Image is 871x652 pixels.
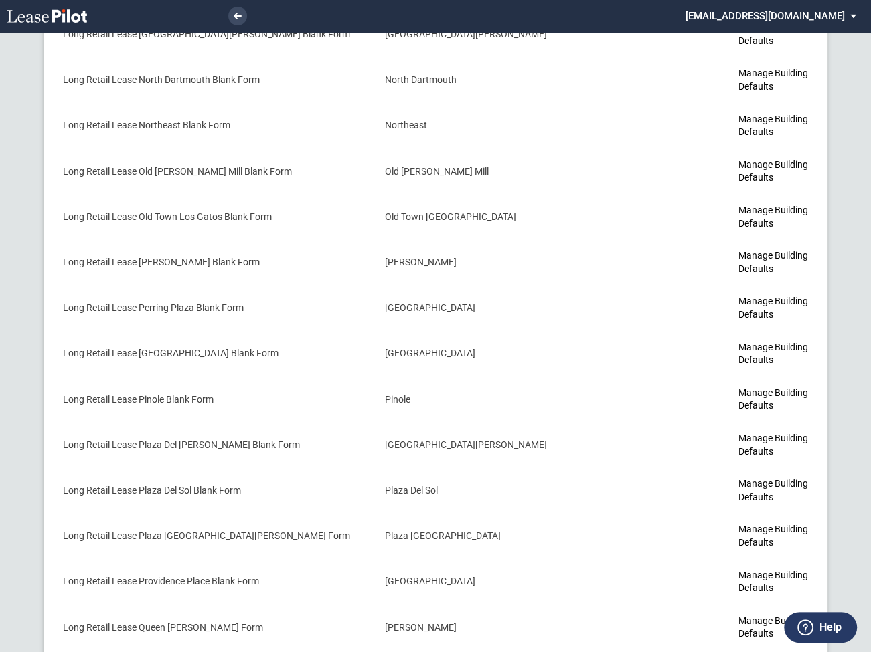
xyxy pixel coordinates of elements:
a: Manage Building Defaults [738,433,808,457]
a: Manage Building Defaults [738,387,808,411]
td: [GEOGRAPHIC_DATA] [376,286,615,331]
td: Long Retail Lease Pinole Blank Form [44,376,376,422]
td: [GEOGRAPHIC_DATA] [376,331,615,376]
td: Long Retail Lease Northeast Blank Form [44,103,376,148]
a: Manage Building Defaults [738,22,808,46]
td: Long Retail Lease Plaza [GEOGRAPHIC_DATA][PERSON_NAME] Form [44,514,376,559]
button: Help [784,612,857,643]
td: Old Town [GEOGRAPHIC_DATA] [376,195,615,240]
td: Long Retail Lease Perring Plaza Blank Form [44,286,376,331]
td: North Dartmouth [376,58,615,103]
a: Manage Building Defaults [738,250,808,274]
a: Manage Building Defaults [738,478,808,502]
a: Manage Building Defaults [738,342,808,366]
td: Pinole [376,376,615,422]
td: Long Retail Lease Queen [PERSON_NAME] Form [44,605,376,650]
td: Long Retail Lease [GEOGRAPHIC_DATA][PERSON_NAME] Blank Form [44,12,376,58]
a: Manage Building Defaults [738,615,808,639]
a: Manage Building Defaults [738,68,808,92]
td: Long Retail Lease Plaza Del Sol Blank Form [44,468,376,514]
td: Long Retail Lease [GEOGRAPHIC_DATA] Blank Form [44,331,376,376]
td: Long Retail Lease North Dartmouth Blank Form [44,58,376,103]
td: [GEOGRAPHIC_DATA][PERSON_NAME] [376,12,615,58]
td: [PERSON_NAME] [376,605,615,650]
td: [GEOGRAPHIC_DATA] [376,559,615,605]
a: Manage Building Defaults [738,205,808,229]
td: [PERSON_NAME] [376,240,615,286]
td: Long Retail Lease Old [PERSON_NAME] Mill Blank Form [44,148,376,194]
a: Manage Building Defaults [738,114,808,138]
td: Long Retail Lease Old Town Los Gatos Blank Form [44,195,376,240]
td: Plaza [GEOGRAPHIC_DATA] [376,514,615,559]
td: Long Retail Lease Providence Place Blank Form [44,559,376,605]
a: Manage Building Defaults [738,159,808,183]
a: Manage Building Defaults [738,570,808,594]
a: Manage Building Defaults [738,524,808,548]
td: Long Retail Lease Plaza Del [PERSON_NAME] Blank Form [44,422,376,467]
td: Old [PERSON_NAME] Mill [376,148,615,194]
td: Northeast [376,103,615,148]
label: Help [819,619,842,636]
td: [GEOGRAPHIC_DATA][PERSON_NAME] [376,422,615,467]
a: Manage Building Defaults [738,296,808,320]
td: Long Retail Lease [PERSON_NAME] Blank Form [44,240,376,286]
td: Plaza Del Sol [376,468,615,514]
